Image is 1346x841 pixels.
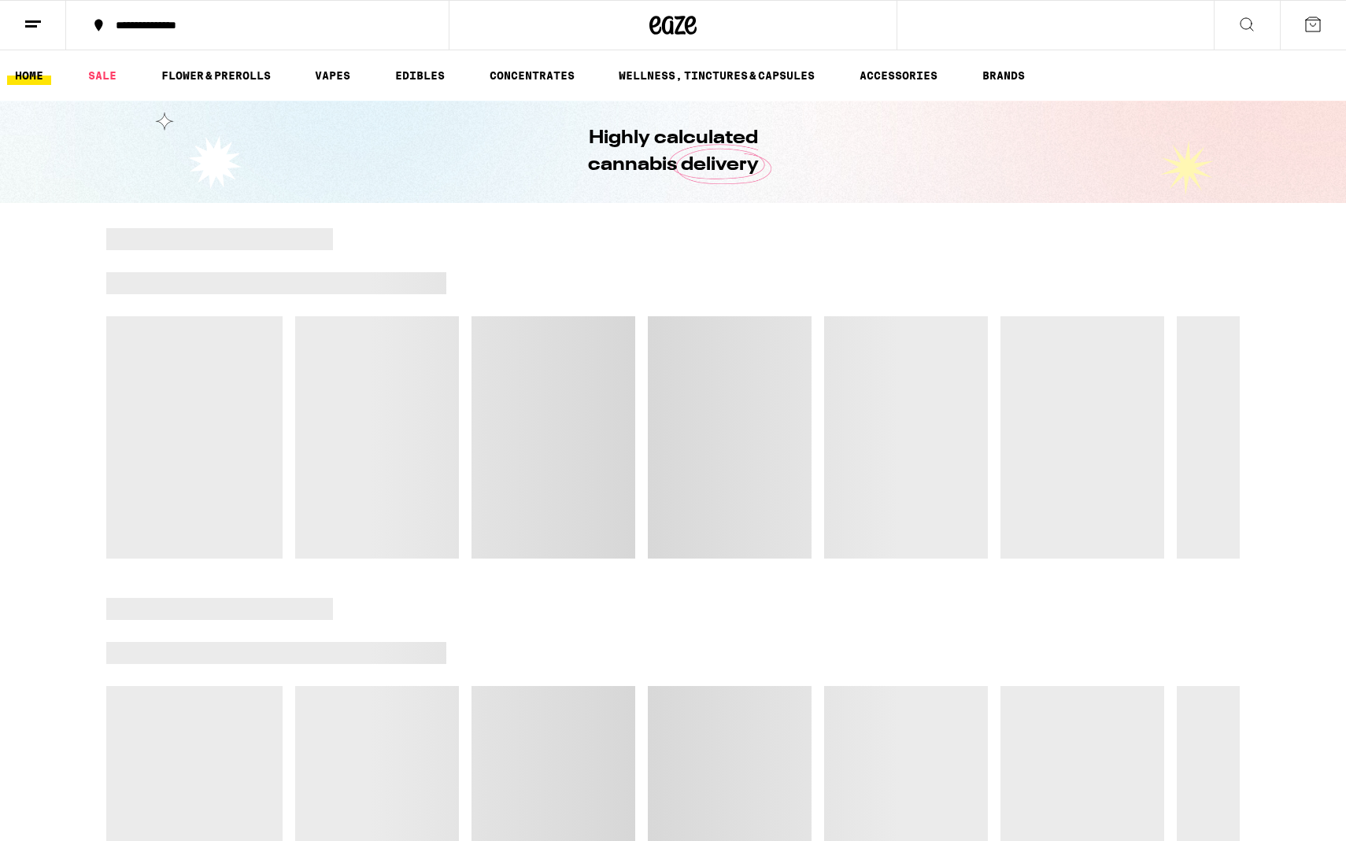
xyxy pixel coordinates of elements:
[543,125,803,179] h1: Highly calculated cannabis delivery
[482,66,582,85] a: CONCENTRATES
[153,66,279,85] a: FLOWER & PREROLLS
[974,66,1033,85] a: BRANDS
[7,66,51,85] a: HOME
[80,66,124,85] a: SALE
[852,66,945,85] a: ACCESSORIES
[307,66,358,85] a: VAPES
[387,66,453,85] a: EDIBLES
[611,66,823,85] a: WELLNESS, TINCTURES & CAPSULES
